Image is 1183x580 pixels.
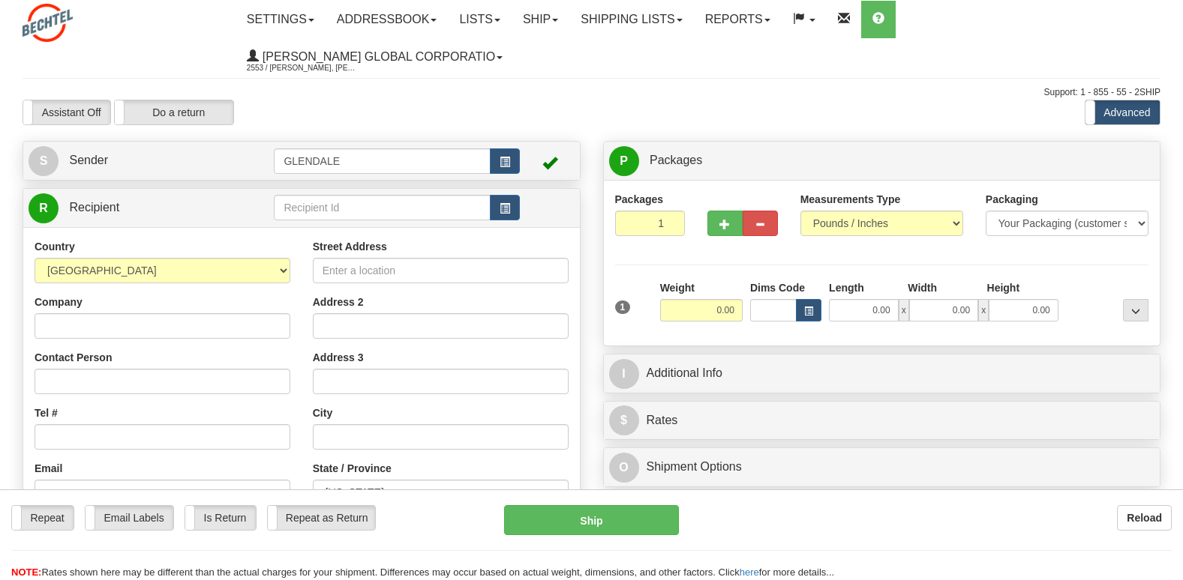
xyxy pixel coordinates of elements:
label: State / Province [313,461,392,476]
span: [PERSON_NAME] Global Corporatio [259,50,495,63]
span: S [29,146,59,176]
label: Height [987,280,1020,295]
label: Dims Code [750,280,805,295]
span: R [29,193,59,223]
span: I [609,359,639,389]
a: [PERSON_NAME] Global Corporatio 2553 / [PERSON_NAME], [PERSON_NAME] [236,38,514,76]
label: Country [35,239,75,254]
label: Tel # [35,405,58,420]
label: Email Labels [86,506,173,530]
a: Shipping lists [569,1,693,38]
label: Length [829,280,864,295]
a: R Recipient [29,193,247,223]
a: Addressbook [326,1,449,38]
button: Ship [504,505,679,535]
label: Is Return [185,506,256,530]
span: Sender [69,154,108,166]
label: Assistant Off [23,100,110,124]
label: Advanced [1085,100,1160,124]
a: Settings [236,1,326,38]
label: City [313,405,332,420]
a: OShipment Options [609,452,1155,483]
label: Address 2 [313,294,364,309]
label: Width [908,280,937,295]
span: 2553 / [PERSON_NAME], [PERSON_NAME] [247,61,359,76]
span: Recipient [69,201,119,214]
span: O [609,453,639,483]
input: Recipient Id [274,195,490,220]
label: Packaging [986,192,1038,207]
span: x [899,299,909,321]
label: Packages [615,192,664,207]
button: Reload [1117,505,1172,531]
span: Packages [650,154,702,166]
a: Ship [512,1,569,38]
label: Repeat [12,506,74,530]
a: here [740,567,759,578]
span: $ [609,405,639,435]
label: Email [35,461,62,476]
label: Street Address [313,239,387,254]
a: Lists [448,1,511,38]
label: Do a return [115,100,233,124]
div: Support: 1 - 855 - 55 - 2SHIP [23,86,1160,99]
iframe: chat widget [1148,214,1181,366]
span: NOTE: [11,567,41,578]
label: Measurements Type [800,192,901,207]
label: Contact Person [35,350,112,365]
a: Reports [694,1,782,38]
label: Weight [660,280,695,295]
span: x [978,299,989,321]
a: S Sender [29,145,274,176]
a: $Rates [609,405,1155,436]
b: Reload [1127,512,1162,524]
img: logo2553.jpg [23,4,73,42]
a: IAdditional Info [609,358,1155,389]
label: Company [35,294,83,309]
label: Repeat as Return [268,506,375,530]
input: Sender Id [274,148,490,174]
label: Address 3 [313,350,364,365]
span: P [609,146,639,176]
input: Enter a location [313,258,569,283]
a: P Packages [609,145,1155,176]
span: 1 [615,300,631,314]
div: ... [1123,299,1148,321]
